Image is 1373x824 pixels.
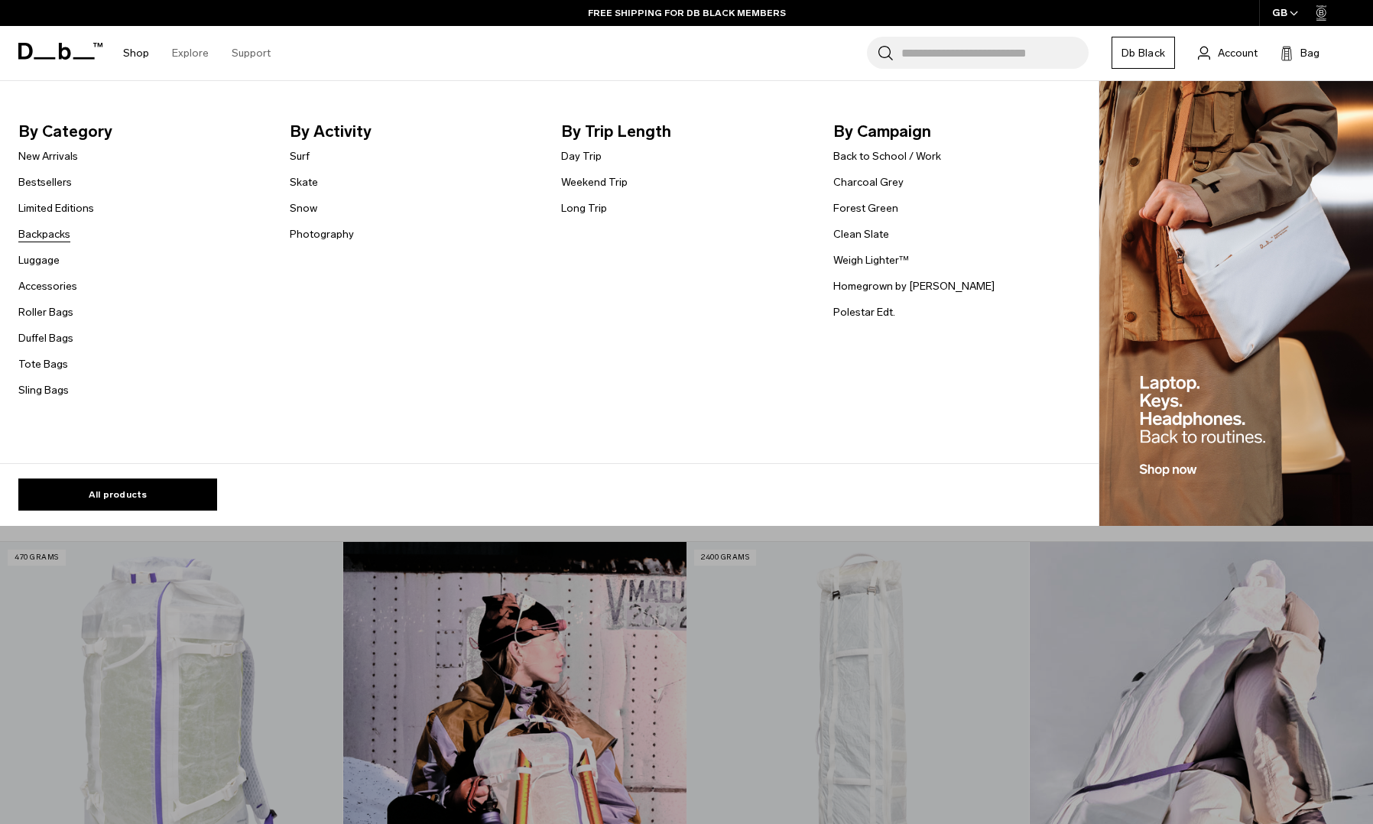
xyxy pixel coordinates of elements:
[290,119,537,144] span: By Activity
[18,252,60,268] a: Luggage
[18,200,94,216] a: Limited Editions
[1300,45,1319,61] span: Bag
[290,226,354,242] a: Photography
[18,479,217,511] a: All products
[18,330,73,346] a: Duffel Bags
[1198,44,1258,62] a: Account
[18,304,73,320] a: Roller Bags
[172,26,209,80] a: Explore
[290,148,310,164] a: Surf
[833,278,995,294] a: Homegrown by [PERSON_NAME]
[1218,45,1258,61] span: Account
[833,119,1080,144] span: By Campaign
[588,6,786,20] a: FREE SHIPPING FOR DB BLACK MEMBERS
[833,252,909,268] a: Weigh Lighter™
[232,26,271,80] a: Support
[112,26,282,80] nav: Main Navigation
[290,200,317,216] a: Snow
[561,200,607,216] a: Long Trip
[18,148,78,164] a: New Arrivals
[561,148,602,164] a: Day Trip
[18,174,72,190] a: Bestsellers
[123,26,149,80] a: Shop
[18,356,68,372] a: Tote Bags
[1112,37,1175,69] a: Db Black
[18,119,265,144] span: By Category
[18,278,77,294] a: Accessories
[833,174,904,190] a: Charcoal Grey
[1099,81,1373,527] img: Db
[833,226,889,242] a: Clean Slate
[561,174,628,190] a: Weekend Trip
[833,148,941,164] a: Back to School / Work
[833,200,898,216] a: Forest Green
[833,304,895,320] a: Polestar Edt.
[18,382,69,398] a: Sling Bags
[1280,44,1319,62] button: Bag
[18,226,70,242] a: Backpacks
[290,174,318,190] a: Skate
[561,119,808,144] span: By Trip Length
